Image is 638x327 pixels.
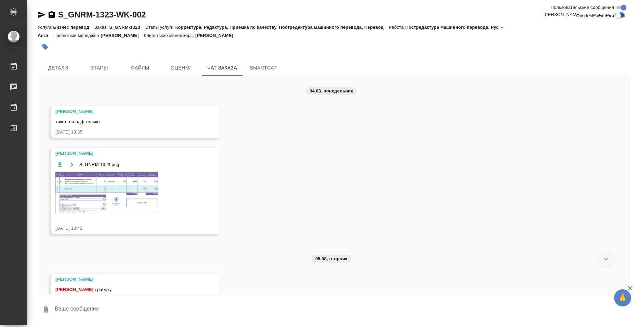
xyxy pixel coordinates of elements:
div: [DATE] 18:42 [55,225,195,232]
p: Бизнес перевод [53,25,94,30]
button: Открыть на драйве [67,160,76,169]
p: Проектный менеджер [53,33,101,38]
p: 04.08, понедельник [310,88,353,95]
p: Клиентские менеджеры [144,33,196,38]
span: Оповещения-логи [576,12,614,19]
p: Заказ: [94,25,109,30]
button: Скачать [55,160,64,169]
span: в работу [55,287,112,292]
span: 🙏 [617,291,628,305]
span: [PERSON_NAME] детали заказа [544,11,612,18]
span: Пользовательские сообщения [550,4,614,11]
div: [PERSON_NAME] [55,276,195,283]
span: Детали [42,64,75,72]
span: SmartCat [247,64,280,72]
span: [PERSON_NAME] [55,287,93,292]
a: S_GNRM-1323-WK-002 [58,10,146,19]
p: Корректура, Редактура, Приёмка по качеству, Постредактура машинного перевода, Перевод [175,25,389,30]
div: [PERSON_NAME] [55,150,195,157]
span: Файлы [124,64,157,72]
span: S_GNRM-1323.png [79,161,119,168]
span: Этапы [83,64,116,72]
p: Услуга [38,25,53,30]
button: Скопировать ссылку для ЯМессенджера [38,11,46,19]
button: Скопировать ссылку [48,11,56,19]
span: Чат заказа [206,64,239,72]
button: 🙏 [614,289,631,306]
p: Этапы услуги [145,25,175,30]
img: S_GNRM-1323.png [55,172,158,213]
button: Добавить тэг [38,39,53,54]
span: тикет на пдф только [55,119,100,124]
p: S_GNRM-1323 [109,25,145,30]
p: 05.08, вторник [315,255,347,262]
p: [PERSON_NAME] [101,33,144,38]
div: [PERSON_NAME] [55,108,195,115]
p: [PERSON_NAME] [195,33,238,38]
p: Работа [389,25,406,30]
div: [DATE] 18:35 [55,129,195,136]
span: Оценки [165,64,198,72]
